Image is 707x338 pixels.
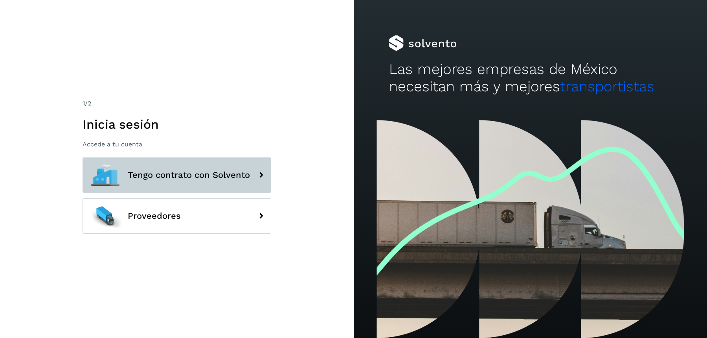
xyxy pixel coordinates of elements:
p: Accede a tu cuenta [83,140,271,148]
h1: Inicia sesión [83,117,271,132]
button: Proveedores [83,198,271,234]
span: Tengo contrato con Solvento [128,170,250,180]
span: 1 [83,100,85,107]
button: Tengo contrato con Solvento [83,157,271,193]
span: transportistas [560,78,654,95]
h2: Las mejores empresas de México necesitan más y mejores [389,61,672,96]
span: Proveedores [128,211,181,221]
div: /2 [83,99,271,108]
